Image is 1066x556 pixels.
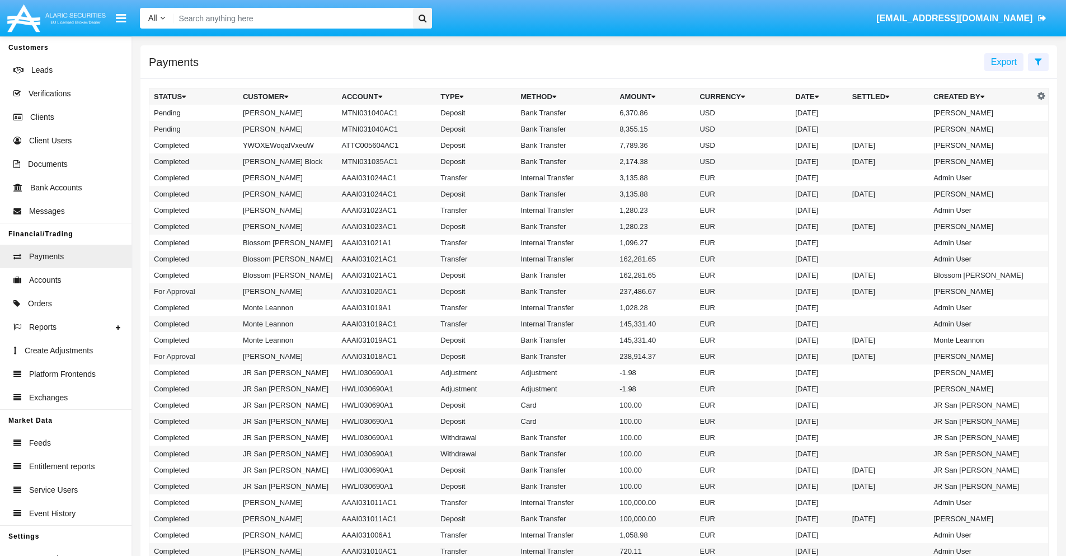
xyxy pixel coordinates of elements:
[929,153,1034,170] td: [PERSON_NAME]
[149,218,238,235] td: Completed
[516,300,616,316] td: Internal Transfer
[791,218,848,235] td: [DATE]
[848,478,929,494] td: [DATE]
[238,511,337,527] td: [PERSON_NAME]
[695,251,791,267] td: EUR
[791,413,848,429] td: [DATE]
[436,300,516,316] td: Transfer
[140,12,173,24] a: All
[337,137,436,153] td: ATTC005604AC1
[436,153,516,170] td: Deposit
[615,527,695,543] td: 1,058.98
[436,267,516,283] td: Deposit
[436,316,516,332] td: Transfer
[149,527,238,543] td: Completed
[516,413,616,429] td: Card
[984,53,1023,71] button: Export
[615,267,695,283] td: 162,281.65
[695,170,791,186] td: EUR
[791,478,848,494] td: [DATE]
[791,494,848,511] td: [DATE]
[695,527,791,543] td: EUR
[848,137,929,153] td: [DATE]
[436,283,516,300] td: Deposit
[149,170,238,186] td: Completed
[149,511,238,527] td: Completed
[516,365,616,381] td: Adjustment
[30,182,82,194] span: Bank Accounts
[615,153,695,170] td: 2,174.38
[929,283,1034,300] td: [PERSON_NAME]
[238,170,337,186] td: [PERSON_NAME]
[695,316,791,332] td: EUR
[929,494,1034,511] td: Admin User
[695,88,791,105] th: Currency
[238,105,337,121] td: [PERSON_NAME]
[695,300,791,316] td: EUR
[615,332,695,348] td: 145,331.40
[876,13,1032,23] span: [EMAIL_ADDRESS][DOMAIN_NAME]
[695,381,791,397] td: EUR
[337,251,436,267] td: AAAI031021AC1
[791,202,848,218] td: [DATE]
[149,153,238,170] td: Completed
[929,202,1034,218] td: Admin User
[29,392,68,404] span: Exchanges
[149,202,238,218] td: Completed
[149,332,238,348] td: Completed
[238,218,337,235] td: [PERSON_NAME]
[929,235,1034,251] td: Admin User
[516,88,616,105] th: Method
[149,397,238,413] td: Completed
[615,186,695,202] td: 3,135.88
[516,251,616,267] td: Internal Transfer
[516,283,616,300] td: Bank Transfer
[929,429,1034,446] td: JR San [PERSON_NAME]
[695,235,791,251] td: EUR
[436,446,516,462] td: Withdrawal
[516,186,616,202] td: Bank Transfer
[929,186,1034,202] td: [PERSON_NAME]
[615,170,695,186] td: 3,135.88
[436,494,516,511] td: Transfer
[436,429,516,446] td: Withdrawal
[791,462,848,478] td: [DATE]
[695,429,791,446] td: EUR
[615,397,695,413] td: 100.00
[848,348,929,365] td: [DATE]
[695,397,791,413] td: EUR
[791,235,848,251] td: [DATE]
[615,283,695,300] td: 237,486.67
[337,446,436,462] td: HWLI030690A1
[337,235,436,251] td: AAAI031021A1
[238,316,337,332] td: Monte Leannon
[238,137,337,153] td: YWOXEWoqalVxeuW
[516,397,616,413] td: Card
[436,527,516,543] td: Transfer
[695,413,791,429] td: EUR
[695,186,791,202] td: EUR
[436,511,516,527] td: Deposit
[929,105,1034,121] td: [PERSON_NAME]
[337,218,436,235] td: AAAI031023AC1
[516,446,616,462] td: Bank Transfer
[238,202,337,218] td: [PERSON_NAME]
[436,202,516,218] td: Transfer
[615,365,695,381] td: -1.98
[516,494,616,511] td: Internal Transfer
[337,186,436,202] td: AAAI031024AC1
[695,121,791,137] td: USD
[238,397,337,413] td: JR San [PERSON_NAME]
[29,88,71,100] span: Verifications
[516,511,616,527] td: Bank Transfer
[791,137,848,153] td: [DATE]
[238,527,337,543] td: [PERSON_NAME]
[516,121,616,137] td: Bank Transfer
[337,365,436,381] td: HWLI030690A1
[149,137,238,153] td: Completed
[337,381,436,397] td: HWLI030690A1
[149,88,238,105] th: Status
[238,153,337,170] td: [PERSON_NAME] Block
[871,3,1052,34] a: [EMAIL_ADDRESS][DOMAIN_NAME]
[516,348,616,365] td: Bank Transfer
